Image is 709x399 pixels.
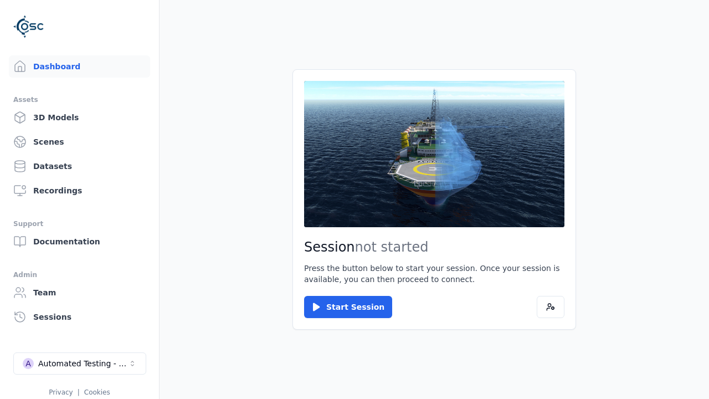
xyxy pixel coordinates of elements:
p: Press the button below to start your session. Once your session is available, you can then procee... [304,263,564,285]
a: Recordings [9,180,150,202]
div: A [23,358,34,369]
button: Start Session [304,296,392,318]
div: Admin [13,268,146,282]
button: Select a workspace [13,352,146,375]
a: Sessions [9,306,150,328]
a: Scenes [9,131,150,153]
a: Cookies [84,388,110,396]
h2: Session [304,238,564,256]
img: Logo [13,11,44,42]
span: | [78,388,80,396]
a: Team [9,282,150,304]
a: Documentation [9,231,150,253]
span: not started [355,239,429,255]
div: Support [13,217,146,231]
div: Automated Testing - Playwright [38,358,128,369]
div: Assets [13,93,146,106]
a: Datasets [9,155,150,177]
a: 3D Models [9,106,150,129]
a: Dashboard [9,55,150,78]
a: Privacy [49,388,73,396]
